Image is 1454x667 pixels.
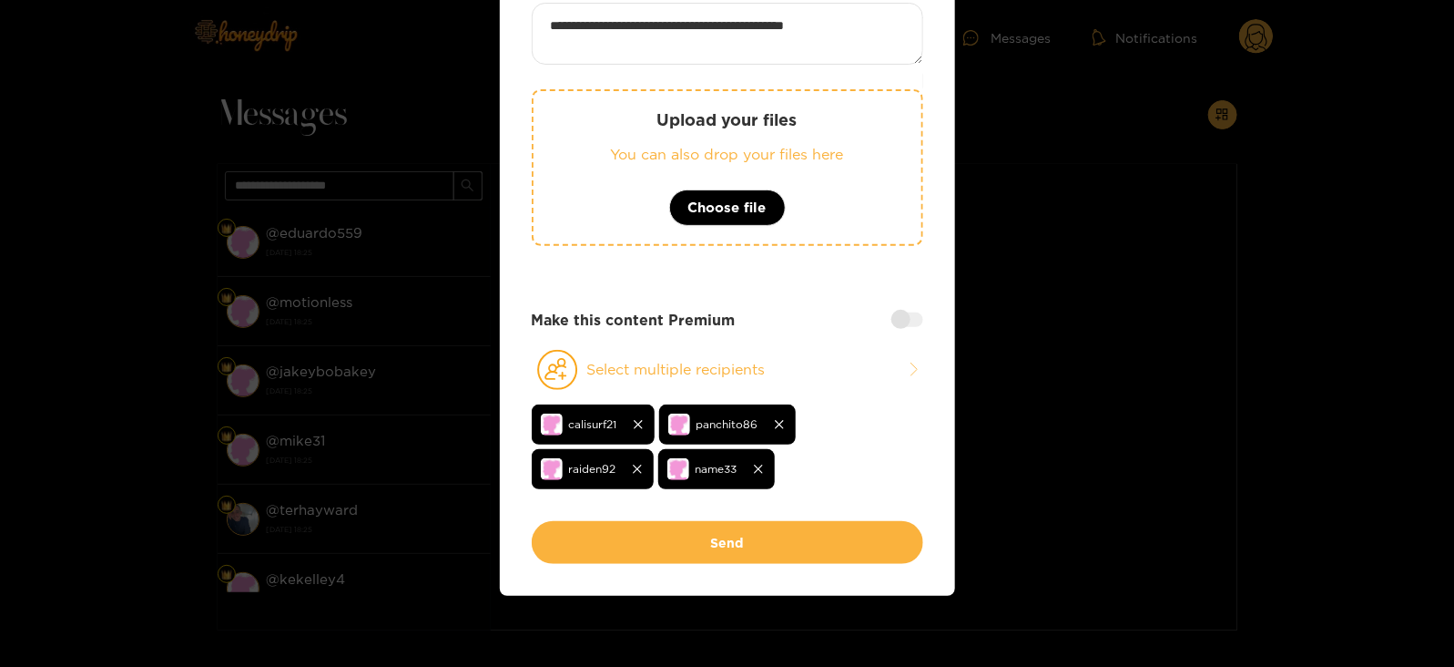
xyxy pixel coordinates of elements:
[541,458,563,480] img: no-avatar.png
[532,310,736,331] strong: Make this content Premium
[667,458,689,480] img: no-avatar.png
[541,414,563,436] img: no-avatar.png
[668,414,690,436] img: no-avatar.png
[688,197,767,219] span: Choose file
[532,349,923,391] button: Select multiple recipients
[696,458,737,479] span: name33
[669,190,786,226] button: Choose file
[570,144,885,165] p: You can also drop your files here
[532,521,923,564] button: Send
[569,414,617,435] span: calisurf21
[570,109,885,130] p: Upload your files
[569,458,616,479] span: raiden92
[696,414,758,435] span: panchito86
